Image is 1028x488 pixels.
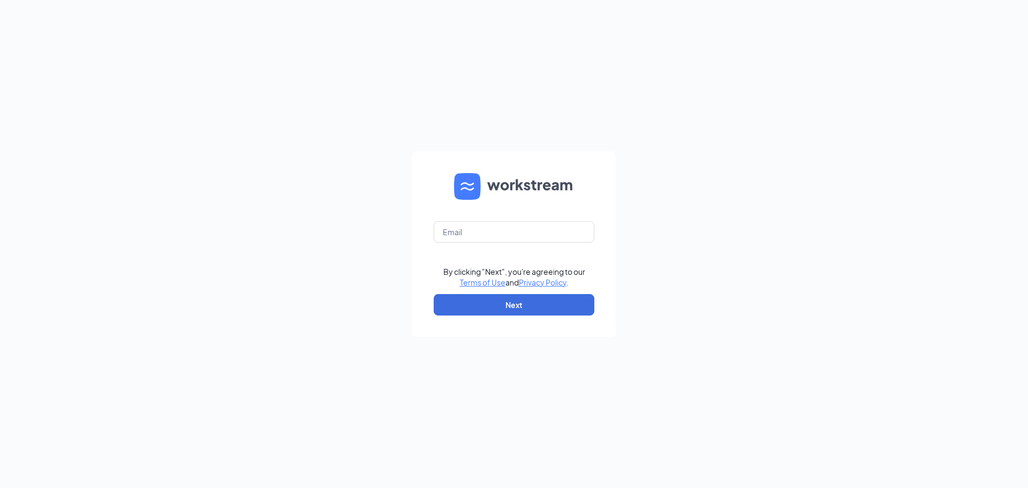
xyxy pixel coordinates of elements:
button: Next [434,294,594,316]
img: WS logo and Workstream text [454,173,574,200]
a: Terms of Use [460,277,505,287]
a: Privacy Policy [519,277,566,287]
input: Email [434,221,594,243]
div: By clicking "Next", you're agreeing to our and . [443,266,585,288]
